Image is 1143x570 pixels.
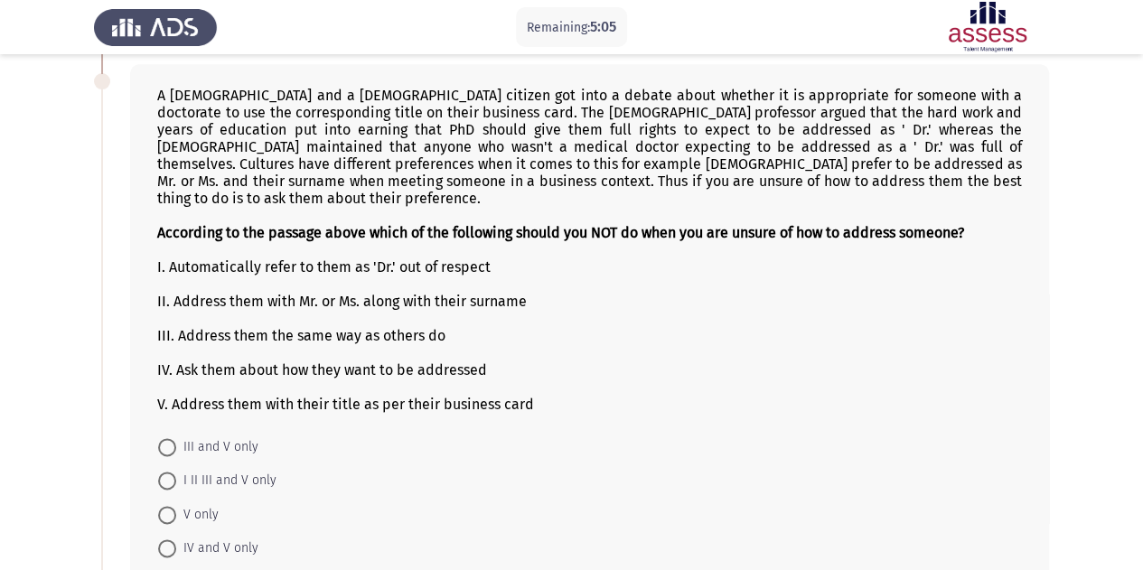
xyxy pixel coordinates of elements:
div: I. Automatically refer to them as 'Dr.' out of respect [157,258,1022,276]
p: Remaining: [527,16,616,39]
div: A [DEMOGRAPHIC_DATA] and a [DEMOGRAPHIC_DATA] citizen got into a debate about whether it is appro... [157,87,1022,413]
span: III and V only [176,436,258,458]
div: IV. Ask them about how they want to be addressed [157,361,1022,378]
b: According to the passage above which of the following should you NOT do when you are unsure of ho... [157,224,964,241]
img: Assessment logo of ASSESS English Language Assessment (3 Module) (Ad - IB) [926,2,1049,52]
span: IV and V only [176,537,258,559]
img: Assess Talent Management logo [94,2,217,52]
div: II. Address them with Mr. or Ms. along with their surname [157,293,1022,310]
span: I II III and V only [176,470,276,491]
span: V only [176,504,219,526]
div: V. Address them with their title as per their business card [157,396,1022,413]
span: 5:05 [590,18,616,35]
div: III. Address them the same way as others do [157,327,1022,344]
